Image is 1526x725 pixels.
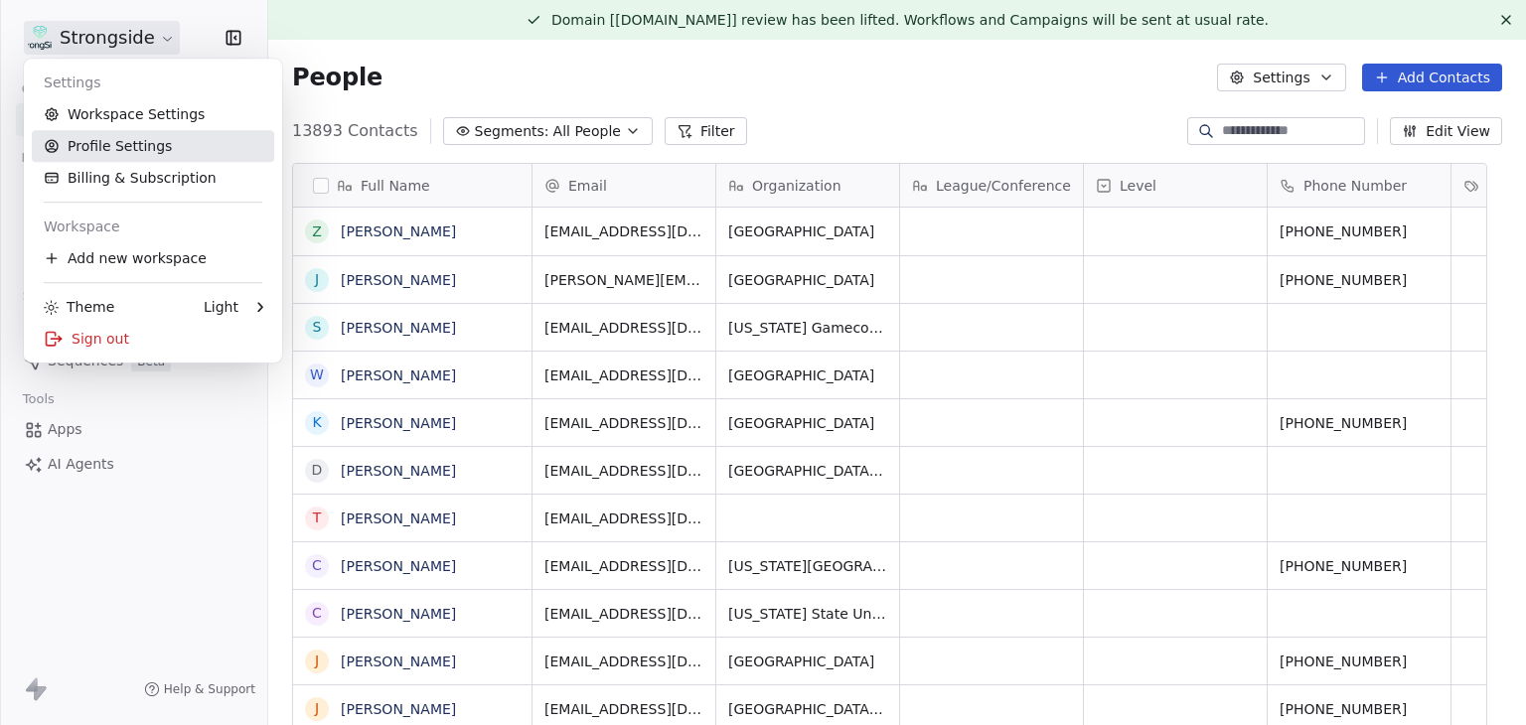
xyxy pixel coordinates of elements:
a: Workspace Settings [32,98,274,130]
div: Workspace [32,211,274,242]
div: Theme [44,297,114,317]
div: Add new workspace [32,242,274,274]
div: Light [204,297,238,317]
a: Billing & Subscription [32,162,274,194]
div: Sign out [32,323,274,355]
a: Profile Settings [32,130,274,162]
div: Settings [32,67,274,98]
